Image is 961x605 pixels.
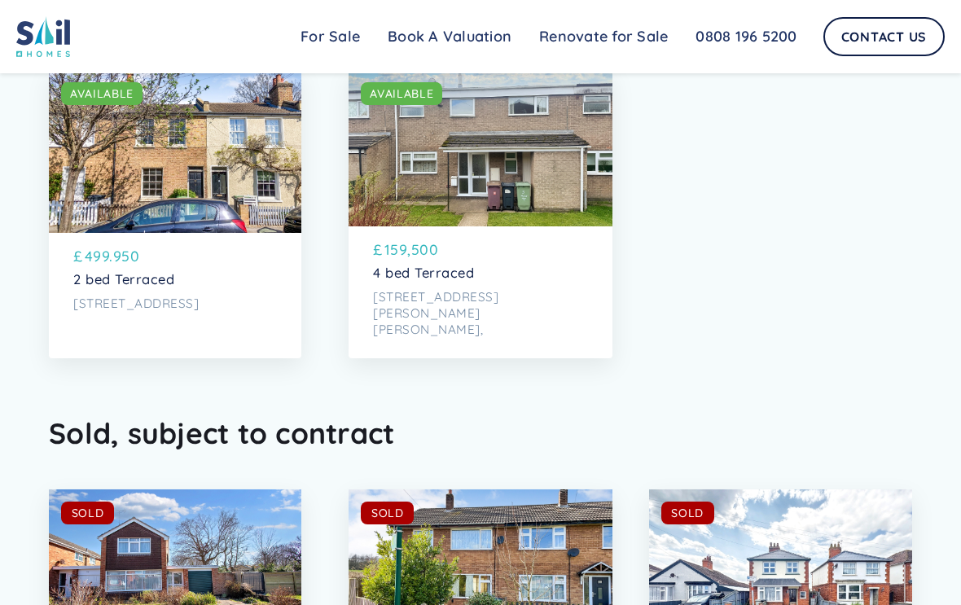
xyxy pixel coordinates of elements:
a: Renovate for Sale [525,20,682,53]
p: £ [373,239,383,261]
p: 499.950 [85,245,140,267]
img: sail home logo colored [16,16,70,57]
div: SOLD [72,505,104,521]
p: 2 bed Terraced [73,271,277,287]
p: [STREET_ADDRESS] [73,296,277,312]
a: 0808 196 5200 [682,20,810,53]
h2: Sold, subject to contract [49,415,912,451]
a: AVAILABLE£499.9502 bed Terraced[STREET_ADDRESS] [49,70,301,358]
a: For Sale [287,20,374,53]
a: Book A Valuation [374,20,525,53]
div: SOLD [671,505,704,521]
div: AVAILABLE [370,85,433,102]
a: Contact Us [823,17,946,56]
p: [STREET_ADDRESS][PERSON_NAME][PERSON_NAME], [373,289,587,338]
p: 159,500 [384,239,439,261]
div: SOLD [371,505,404,521]
a: AVAILABLE£159,5004 bed Terraced[STREET_ADDRESS][PERSON_NAME][PERSON_NAME], [349,70,612,358]
div: AVAILABLE [70,85,134,102]
p: £ [73,245,83,267]
p: 4 bed Terraced [373,265,587,281]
